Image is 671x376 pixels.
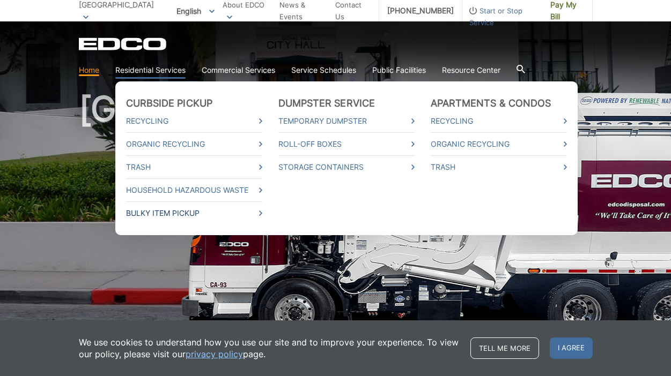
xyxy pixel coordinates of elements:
a: Household Hazardous Waste [126,184,262,196]
h1: [GEOGRAPHIC_DATA] [79,92,593,327]
a: Tell me more [470,337,539,359]
a: Organic Recycling [431,138,567,150]
a: Roll-Off Boxes [278,138,415,150]
p: We use cookies to understand how you use our site and to improve your experience. To view our pol... [79,336,460,360]
a: Apartments & Condos [431,97,551,109]
a: Recycling [431,115,567,127]
a: Commercial Services [202,64,275,76]
a: Storage Containers [278,161,415,173]
a: Residential Services [115,64,186,76]
a: Bulky Item Pickup [126,207,262,219]
a: Curbside Pickup [126,97,213,109]
a: Trash [431,161,567,173]
a: Recycling [126,115,262,127]
span: English [168,2,223,20]
span: I agree [550,337,593,359]
a: Trash [126,161,262,173]
a: Dumpster Service [278,97,375,109]
a: Organic Recycling [126,138,262,150]
a: Temporary Dumpster [278,115,415,127]
a: Service Schedules [291,64,356,76]
a: Home [79,64,99,76]
a: Public Facilities [372,64,426,76]
a: Resource Center [442,64,500,76]
a: privacy policy [186,348,243,360]
a: EDCD logo. Return to the homepage. [79,37,168,50]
